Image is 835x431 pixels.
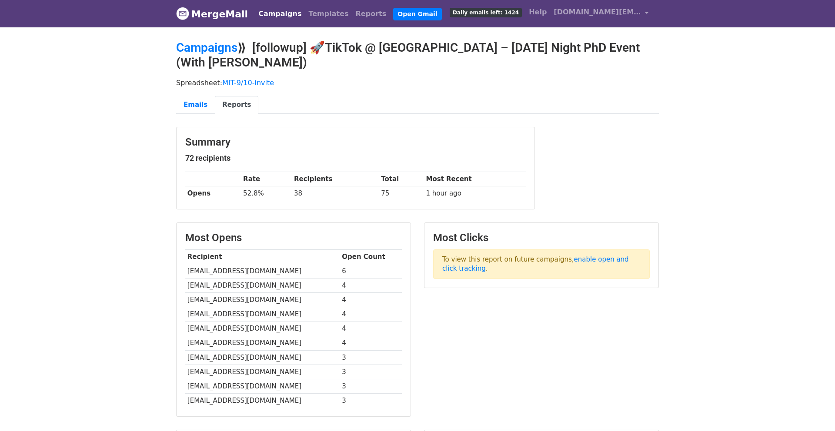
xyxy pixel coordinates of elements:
td: [EMAIL_ADDRESS][DOMAIN_NAME] [185,278,340,293]
td: [EMAIL_ADDRESS][DOMAIN_NAME] [185,336,340,350]
a: Help [525,3,550,21]
a: MIT-9/10-invite [222,79,274,87]
td: [EMAIL_ADDRESS][DOMAIN_NAME] [185,365,340,379]
a: Campaigns [176,40,237,55]
td: [EMAIL_ADDRESS][DOMAIN_NAME] [185,379,340,393]
td: 3 [340,350,402,365]
a: Reports [352,5,390,23]
th: Most Recent [424,172,526,186]
th: Recipient [185,250,340,264]
th: Open Count [340,250,402,264]
td: 1 hour ago [424,186,526,201]
a: Daily emails left: 1424 [446,3,525,21]
th: Opens [185,186,241,201]
td: 4 [340,278,402,293]
a: MergeMail [176,5,248,23]
td: 4 [340,322,402,336]
p: To view this report on future campaigns, . [433,249,650,279]
a: enable open and click tracking [442,255,629,272]
a: [DOMAIN_NAME][EMAIL_ADDRESS][DOMAIN_NAME] [550,3,652,24]
th: Total [379,172,424,186]
h5: 72 recipients [185,153,526,163]
td: 6 [340,264,402,278]
a: Open Gmail [393,8,441,20]
td: 38 [292,186,379,201]
h3: Summary [185,136,526,149]
th: Recipients [292,172,379,186]
a: Campaigns [255,5,305,23]
h2: ⟫ [followup] 🚀TikTok @ [GEOGRAPHIC_DATA] – [DATE] Night PhD Event (With [PERSON_NAME]) [176,40,659,70]
td: 3 [340,379,402,393]
a: Reports [215,96,258,114]
td: 4 [340,293,402,307]
td: [EMAIL_ADDRESS][DOMAIN_NAME] [185,293,340,307]
p: Spreadsheet: [176,78,659,87]
span: Daily emails left: 1424 [450,8,522,17]
td: 4 [340,307,402,322]
td: [EMAIL_ADDRESS][DOMAIN_NAME] [185,350,340,365]
td: [EMAIL_ADDRESS][DOMAIN_NAME] [185,307,340,322]
td: [EMAIL_ADDRESS][DOMAIN_NAME] [185,264,340,278]
h3: Most Opens [185,232,402,244]
td: 3 [340,365,402,379]
a: Templates [305,5,352,23]
img: MergeMail logo [176,7,189,20]
td: 4 [340,336,402,350]
iframe: Chat Widget [792,389,835,431]
td: 3 [340,394,402,408]
td: [EMAIL_ADDRESS][DOMAIN_NAME] [185,322,340,336]
h3: Most Clicks [433,232,650,244]
span: [DOMAIN_NAME][EMAIL_ADDRESS][DOMAIN_NAME] [554,7,641,17]
a: Emails [176,96,215,114]
th: Rate [241,172,292,186]
td: 52.8% [241,186,292,201]
td: [EMAIL_ADDRESS][DOMAIN_NAME] [185,394,340,408]
td: 75 [379,186,424,201]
